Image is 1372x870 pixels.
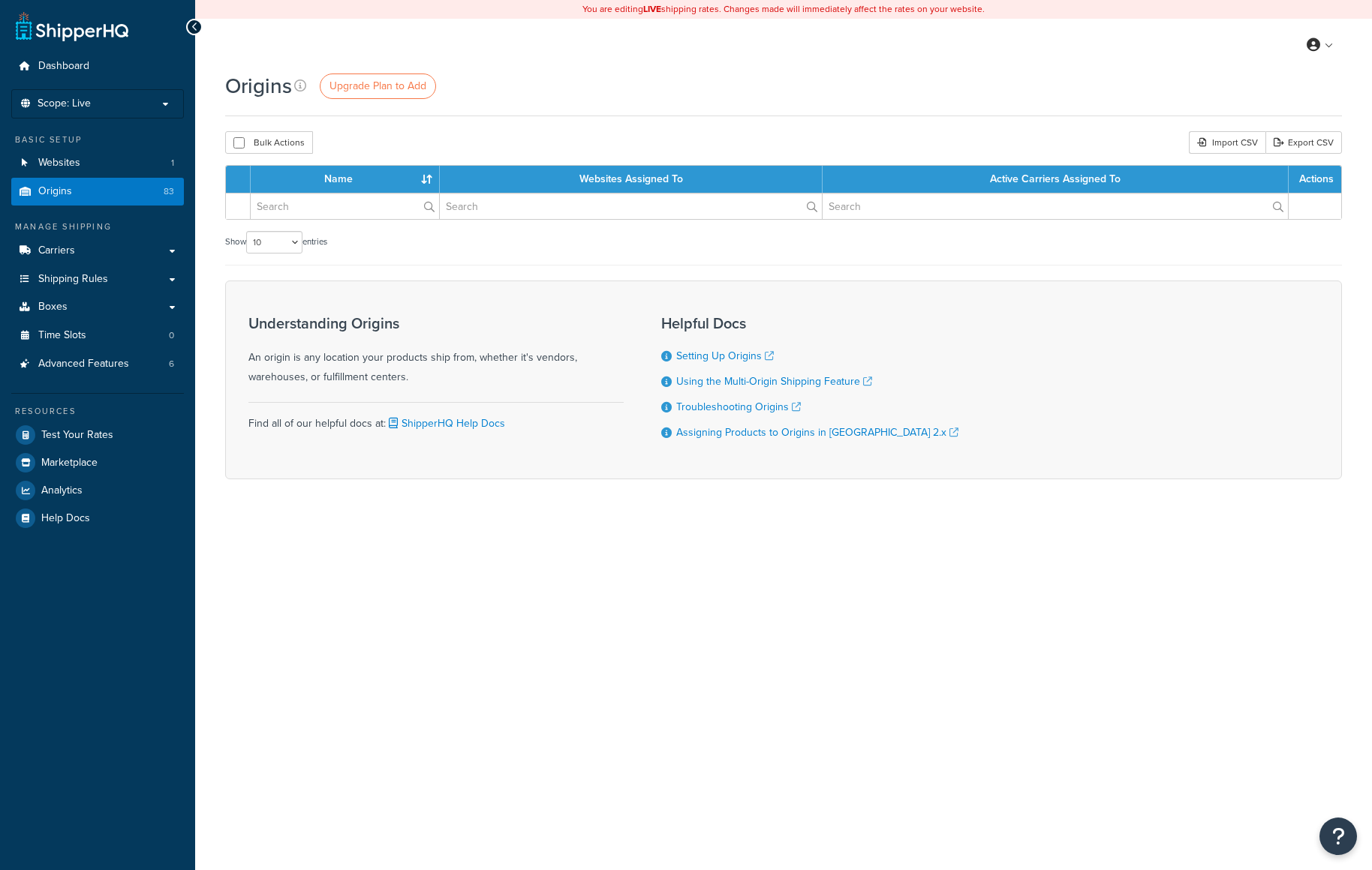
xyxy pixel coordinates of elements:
span: Boxes [38,301,68,313]
div: Manage Shipping [11,220,184,233]
a: Advanced Features 6 [11,350,184,378]
div: An origin is any location your products ship from, whether it's vendors, warehouses, or fulfillme... [248,315,624,387]
th: Active Carriers Assigned To [823,166,1289,193]
li: Advanced Features [11,350,184,378]
a: Assigning Products to Origins in [GEOGRAPHIC_DATA] 2.x [676,424,958,440]
span: 1 [171,157,174,169]
h3: Helpful Docs [661,315,958,331]
span: Advanced Features [38,358,129,370]
span: Dashboard [38,60,89,73]
a: Using the Multi-Origin Shipping Feature [676,373,872,389]
a: Troubleshooting Origins [676,399,801,415]
th: Actions [1289,166,1341,193]
span: 6 [169,358,174,370]
div: Import CSV [1189,131,1265,154]
button: Open Resource Center [1319,817,1357,855]
a: Boxes [11,293,184,321]
span: Scope: Live [38,97,91,110]
a: Origins 83 [11,178,184,205]
a: Setting Up Origins [676,348,774,364]
a: Upgrade Plan to Add [320,73,436,99]
b: LIVE [643,2,661,16]
div: Resources [11,405,184,418]
span: Websites [38,157,80,169]
li: Time Slots [11,322,184,349]
a: Analytics [11,477,184,504]
a: Time Slots 0 [11,322,184,349]
a: Help Docs [11,505,184,532]
span: 0 [169,329,174,342]
a: Marketplace [11,449,184,476]
span: Marketplace [41,457,98,469]
input: Search [823,193,1288,219]
input: Search [440,193,822,219]
a: Shipping Rules [11,265,184,293]
a: Websites 1 [11,149,184,177]
span: Help Docs [41,512,90,525]
span: Upgrade Plan to Add [329,78,426,94]
a: ShipperHQ Home [16,11,128,41]
button: Bulk Actions [225,131,313,154]
li: Websites [11,149,184,177]
a: Carriers [11,237,184,265]
span: Carriers [38,244,75,257]
input: Search [251,193,439,219]
a: Export CSV [1265,131,1342,154]
div: Basic Setup [11,133,184,146]
span: Analytics [41,484,83,497]
select: Showentries [246,231,302,253]
span: Shipping Rules [38,273,108,286]
a: Dashboard [11,52,184,80]
li: Origins [11,178,184,205]
span: 83 [164,185,174,198]
h1: Origins [225,71,292,100]
span: Time Slots [38,329,86,342]
label: Show entries [225,231,327,253]
div: Find all of our helpful docs at: [248,402,624,433]
th: Websites Assigned To [440,166,823,193]
a: Test Your Rates [11,421,184,448]
th: Name [251,166,440,193]
h3: Understanding Origins [248,315,624,331]
a: ShipperHQ Help Docs [386,415,505,431]
span: Test Your Rates [41,429,113,442]
span: Origins [38,185,72,198]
